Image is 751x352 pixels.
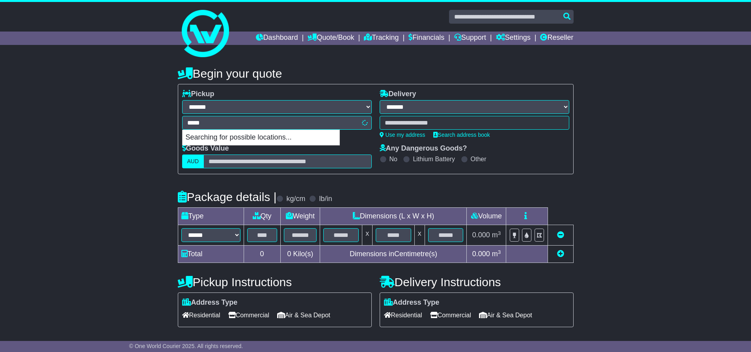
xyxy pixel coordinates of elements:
a: Use my address [380,132,425,138]
span: Commercial [228,309,269,321]
label: Address Type [182,298,238,307]
a: Dashboard [256,32,298,45]
td: Type [178,208,244,225]
a: Quote/Book [307,32,354,45]
td: Total [178,246,244,263]
a: Remove this item [557,231,564,239]
td: x [414,225,425,246]
sup: 3 [498,249,501,255]
p: Searching for possible locations... [183,130,339,145]
label: Other [471,155,486,163]
span: 0.000 [472,250,490,258]
label: Any Dangerous Goods? [380,144,467,153]
label: Address Type [384,298,440,307]
label: Lithium Battery [413,155,455,163]
a: Search address book [433,132,490,138]
label: No [389,155,397,163]
h4: Begin your quote [178,67,574,80]
label: lb/in [319,195,332,203]
a: Support [454,32,486,45]
td: Kilo(s) [280,246,320,263]
label: Goods Value [182,144,229,153]
h4: Package details | [178,190,277,203]
label: Pickup [182,90,214,99]
h4: Delivery Instructions [380,276,574,289]
span: Air & Sea Depot [277,309,330,321]
td: Qty [244,208,280,225]
span: Air & Sea Depot [479,309,532,321]
span: 0 [287,250,291,258]
td: Dimensions (L x W x H) [320,208,467,225]
td: Weight [280,208,320,225]
td: x [362,225,373,246]
label: Delivery [380,90,416,99]
td: 0 [244,246,280,263]
a: Add new item [557,250,564,258]
h4: Pickup Instructions [178,276,372,289]
span: 0.000 [472,231,490,239]
td: Volume [467,208,506,225]
span: Residential [384,309,422,321]
sup: 3 [498,230,501,236]
span: Residential [182,309,220,321]
span: Commercial [430,309,471,321]
span: m [492,231,501,239]
span: m [492,250,501,258]
typeahead: Please provide city [182,116,372,130]
a: Settings [496,32,531,45]
a: Financials [408,32,444,45]
td: Dimensions in Centimetre(s) [320,246,467,263]
a: Reseller [540,32,573,45]
label: kg/cm [286,195,305,203]
a: Tracking [364,32,399,45]
span: © One World Courier 2025. All rights reserved. [129,343,243,349]
label: AUD [182,155,204,168]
